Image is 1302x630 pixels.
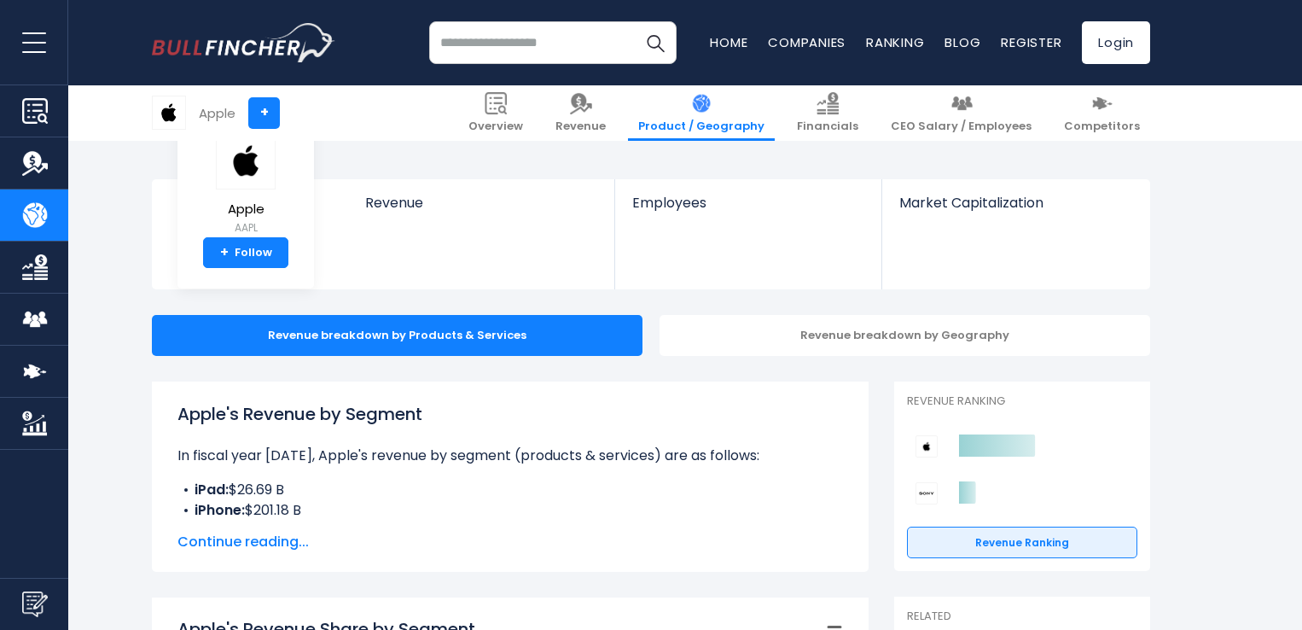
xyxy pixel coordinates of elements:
[915,435,938,458] img: Apple competitors logo
[628,85,775,141] a: Product / Geography
[215,131,276,238] a: Apple AAPL
[468,120,523,134] span: Overview
[915,482,938,505] img: Sony Group Corporation competitors logo
[203,237,288,268] a: +Follow
[907,610,1137,624] p: Related
[177,480,843,500] li: $26.69 B
[248,97,280,129] a: +
[177,401,843,427] h1: Apple's Revenue by Segment
[634,21,677,64] button: Search
[152,23,335,62] a: Go to homepage
[1082,21,1150,64] a: Login
[152,315,642,356] div: Revenue breakdown by Products & Services
[153,96,185,129] img: AAPL logo
[177,532,843,552] span: Continue reading...
[348,179,615,240] a: Revenue
[881,85,1042,141] a: CEO Salary / Employees
[638,120,764,134] span: Product / Geography
[177,446,843,466] p: In fiscal year [DATE], Apple's revenue by segment (products & services) are as follows:
[768,33,846,51] a: Companies
[545,85,616,141] a: Revenue
[152,23,335,62] img: bullfincher logo
[797,120,858,134] span: Financials
[899,195,1131,211] span: Market Capitalization
[615,179,881,240] a: Employees
[787,85,869,141] a: Financials
[195,500,245,520] b: iPhone:
[216,220,276,236] small: AAPL
[1001,33,1061,51] a: Register
[216,132,276,190] img: AAPL logo
[882,179,1148,240] a: Market Capitalization
[1054,85,1150,141] a: Competitors
[1064,120,1140,134] span: Competitors
[195,480,229,499] b: iPad:
[907,394,1137,409] p: Revenue Ranking
[660,315,1150,356] div: Revenue breakdown by Geography
[891,120,1032,134] span: CEO Salary / Employees
[199,103,235,123] div: Apple
[866,33,924,51] a: Ranking
[220,245,229,260] strong: +
[365,195,598,211] span: Revenue
[907,527,1137,559] a: Revenue Ranking
[945,33,980,51] a: Blog
[555,120,606,134] span: Revenue
[177,500,843,521] li: $201.18 B
[216,202,276,217] span: Apple
[632,195,863,211] span: Employees
[710,33,747,51] a: Home
[458,85,533,141] a: Overview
